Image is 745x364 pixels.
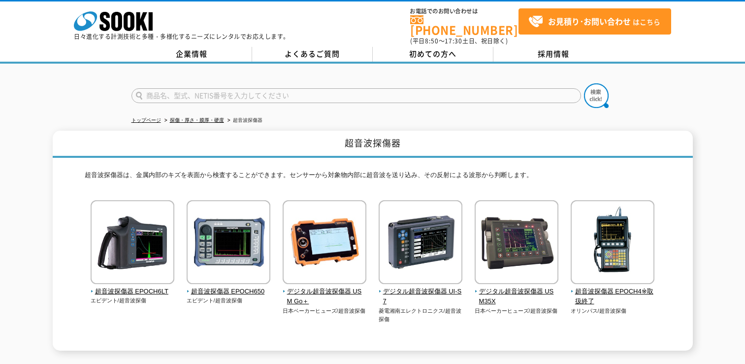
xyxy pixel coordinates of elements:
a: 超音波探傷器 EPOCH650 [187,277,271,297]
span: 8:50 [425,36,439,45]
span: デジタル超音波探傷器 USM Go＋ [283,287,367,307]
a: よくあるご質問 [252,47,373,62]
a: デジタル超音波探傷器 USM Go＋ [283,277,367,307]
span: 超音波探傷器 EPOCH650 [187,287,271,297]
span: デジタル超音波探傷器 USM35X [475,287,559,307]
a: 超音波探傷器 EPOCH4※取扱終了 [571,277,655,307]
p: 超音波探傷器は、金属内部のキズを表面から検査することができます。センサーから対象物内部に超音波を送り込み、その反射による波形から判断します。 [85,170,661,185]
span: 超音波探傷器 EPOCH6LT [91,287,175,297]
p: 日本ベーカーヒューズ/超音波探傷 [283,307,367,315]
span: はこちら [528,14,660,29]
a: お見積り･お問い合わせはこちら [518,8,671,35]
img: デジタル超音波探傷器 USM Go＋ [283,200,366,287]
input: 商品名、型式、NETIS番号を入力してください [131,88,581,103]
strong: お見積り･お問い合わせ [548,15,631,27]
img: デジタル超音波探傷器 USM35X [475,200,558,287]
p: 日本ベーカーヒューズ/超音波探傷 [475,307,559,315]
img: 超音波探傷器 EPOCH4※取扱終了 [571,200,654,287]
span: お電話でのお問い合わせは [410,8,518,14]
span: 初めての方へ [409,48,456,59]
img: 超音波探傷器 EPOCH6LT [91,200,174,287]
a: 企業情報 [131,47,252,62]
a: トップページ [131,117,161,123]
span: デジタル超音波探傷器 UI-S7 [379,287,463,307]
a: 超音波探傷器 EPOCH6LT [91,277,175,297]
a: 採用情報 [493,47,614,62]
h1: 超音波探傷器 [53,131,693,158]
a: デジタル超音波探傷器 USM35X [475,277,559,307]
span: 17:30 [445,36,462,45]
p: オリンパス/超音波探傷 [571,307,655,315]
li: 超音波探傷器 [226,115,262,126]
img: btn_search.png [584,83,609,108]
span: (平日 ～ 土日、祝日除く) [410,36,508,45]
img: デジタル超音波探傷器 UI-S7 [379,200,462,287]
p: エビデント/超音波探傷 [187,296,271,305]
p: 日々進化する計測技術と多種・多様化するニーズにレンタルでお応えします。 [74,34,290,39]
p: エビデント/超音波探傷 [91,296,175,305]
p: 菱電湘南エレクトロニクス/超音波探傷 [379,307,463,323]
img: 超音波探傷器 EPOCH650 [187,200,270,287]
span: 超音波探傷器 EPOCH4※取扱終了 [571,287,655,307]
a: [PHONE_NUMBER] [410,15,518,36]
a: 探傷・厚さ・膜厚・硬度 [170,117,224,123]
a: 初めての方へ [373,47,493,62]
a: デジタル超音波探傷器 UI-S7 [379,277,463,307]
